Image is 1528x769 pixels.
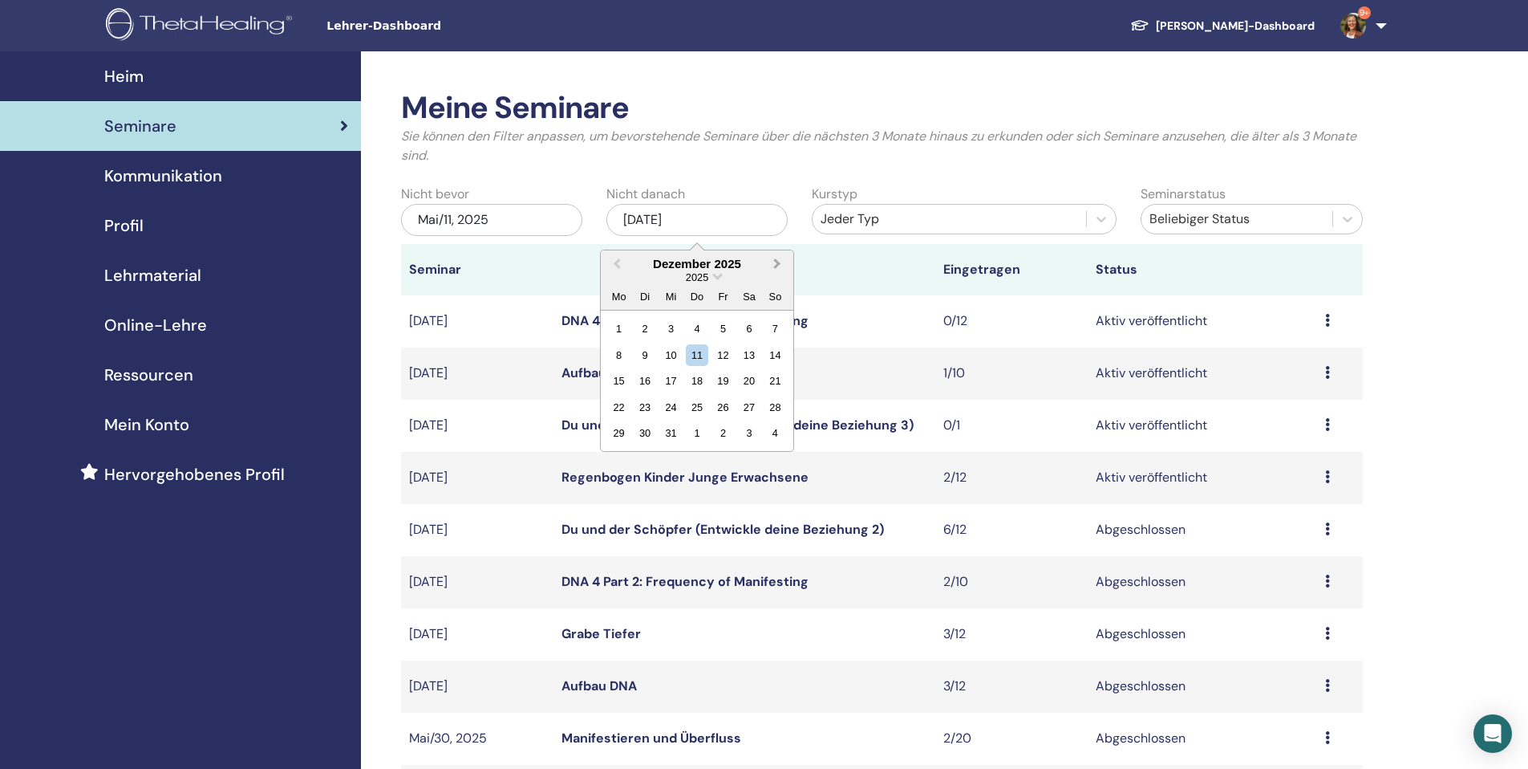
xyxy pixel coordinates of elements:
[764,286,786,307] div: So
[712,397,734,418] div: Choose Freitag, 26. Dezember 2025
[401,608,553,661] td: [DATE]
[401,90,1363,127] h2: Meine Seminare
[686,286,707,307] div: Do
[634,422,655,444] div: Choose Dienstag, 30. Dezember 2025
[935,608,1088,661] td: 3/12
[660,397,682,418] div: Choose Mittwoch, 24. Dezember 2025
[561,312,809,329] a: DNA 4 Part 2: Frequency of Manifesting
[401,204,582,236] div: Mai/11, 2025
[1088,400,1316,452] td: Aktiv veröffentlicht
[660,370,682,392] div: Choose Mittwoch, 17. Dezember 2025
[660,318,682,340] div: Choose Mittwoch, 3. Dezember 2025
[1473,714,1512,753] div: Open Intercom Messenger
[738,370,760,392] div: Choose Samstag, 20. Dezember 2025
[712,344,734,366] div: Choose Freitag, 12. Dezember 2025
[104,462,285,486] span: Hervorgehobenes Profil
[935,661,1088,713] td: 3/12
[401,713,553,765] td: Mai/30, 2025
[935,348,1088,400] td: 1/10
[634,397,655,418] div: Choose Dienstag, 23. Dezember 2025
[1117,11,1327,41] a: [PERSON_NAME]-Dashboard
[104,263,201,287] span: Lehrmaterial
[764,318,786,340] div: Choose Sonntag, 7. Dezember 2025
[104,413,189,437] span: Mein Konto
[1130,18,1149,32] img: graduation-cap-white.svg
[1088,348,1316,400] td: Aktiv veröffentlicht
[561,521,884,538] a: Du und der Schöpfer (Entwickle deine Beziehung 2)
[634,370,655,392] div: Choose Dienstag, 16. Dezember 2025
[686,271,708,283] span: 2025
[1358,6,1371,19] span: 9+
[935,504,1088,556] td: 6/12
[764,422,786,444] div: Choose Sonntag, 4. Januar 2026
[935,295,1088,348] td: 0/12
[1088,713,1316,765] td: Abgeschlossen
[935,244,1088,295] th: Eingetragen
[602,252,628,278] button: Previous Month
[606,315,788,446] div: Month December, 2025
[764,370,786,392] div: Choose Sonntag, 21. Dezember 2025
[1141,185,1226,204] label: Seminarstatus
[601,257,793,271] div: Dezember 2025
[401,400,553,452] td: [DATE]
[104,64,144,88] span: Heim
[738,286,760,307] div: Sa
[660,286,682,307] div: Mi
[634,344,655,366] div: Choose Dienstag, 9. Dezember 2025
[561,573,809,590] a: DNA 4 Part 2: Frequency of Manifesting
[401,661,553,713] td: [DATE]
[104,313,207,337] span: Online-Lehre
[561,730,741,747] a: Manifestieren und Überfluss
[561,364,637,381] a: Aufbau DNA
[561,469,809,486] a: Regenbogen Kinder Junge Erwachsene
[600,250,794,453] div: Choose Date
[738,422,760,444] div: Choose Samstag, 3. Januar 2026
[104,164,222,188] span: Kommunikation
[104,214,144,238] span: Profil
[935,400,1088,452] td: 0/1
[606,204,788,236] div: [DATE]
[712,422,734,444] div: Choose Freitag, 2. Januar 2026
[712,370,734,392] div: Choose Freitag, 19. Dezember 2025
[104,114,176,138] span: Seminare
[1088,295,1316,348] td: Aktiv veröffentlicht
[561,677,637,694] a: Aufbau DNA
[812,185,857,204] label: Kurstyp
[738,397,760,418] div: Choose Samstag, 27. Dezember 2025
[608,370,630,392] div: Choose Montag, 15. Dezember 2025
[608,422,630,444] div: Choose Montag, 29. Dezember 2025
[660,344,682,366] div: Choose Mittwoch, 10. Dezember 2025
[401,295,553,348] td: [DATE]
[561,417,914,433] a: Du und dein innerer Kreis (Entwickle deine Beziehung 3)
[935,713,1088,765] td: 2/20
[104,363,193,387] span: Ressourcen
[738,318,760,340] div: Choose Samstag, 6. Dezember 2025
[634,318,655,340] div: Choose Dienstag, 2. Dezember 2025
[1088,608,1316,661] td: Abgeschlossen
[686,422,707,444] div: Choose Donnerstag, 1. Januar 2026
[1088,504,1316,556] td: Abgeschlossen
[712,286,734,307] div: Fr
[401,504,553,556] td: [DATE]
[1340,13,1366,39] img: default.jpg
[401,127,1363,165] p: Sie können den Filter anpassen, um bevorstehende Seminare über die nächsten 3 Monate hinaus zu er...
[1088,661,1316,713] td: Abgeschlossen
[766,252,792,278] button: Next Month
[608,286,630,307] div: Mo
[401,348,553,400] td: [DATE]
[686,370,707,392] div: Choose Donnerstag, 18. Dezember 2025
[686,318,707,340] div: Choose Donnerstag, 4. Dezember 2025
[634,286,655,307] div: Di
[935,556,1088,608] td: 2/10
[1149,210,1324,229] div: Beliebiger Status
[401,185,469,204] label: Nicht bevor
[401,556,553,608] td: [DATE]
[401,244,553,295] th: Seminar
[712,318,734,340] div: Choose Freitag, 5. Dezember 2025
[660,422,682,444] div: Choose Mittwoch, 31. Dezember 2025
[686,397,707,418] div: Choose Donnerstag, 25. Dezember 2025
[738,344,760,366] div: Choose Samstag, 13. Dezember 2025
[326,18,567,35] span: Lehrer-Dashboard
[608,397,630,418] div: Choose Montag, 22. Dezember 2025
[106,8,298,44] img: logo.png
